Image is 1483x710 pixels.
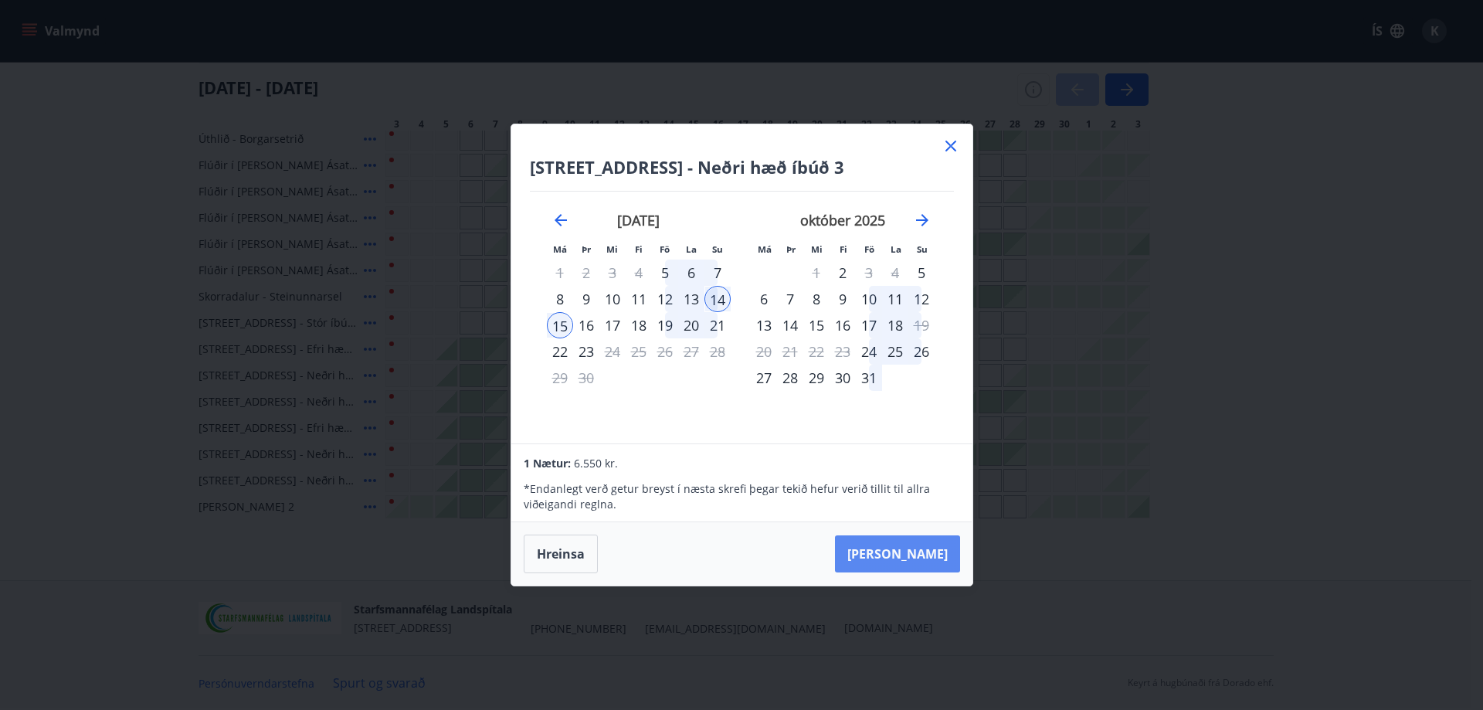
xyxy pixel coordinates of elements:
[856,338,882,365] td: Choose föstudagur, 24. október 2025 as your check-in date. It’s available.
[908,312,935,338] td: Choose sunnudagur, 19. október 2025 as your check-in date. It’s available.
[856,260,882,286] td: Choose föstudagur, 3. október 2025 as your check-in date. It’s available.
[704,260,731,286] td: Choose sunnudagur, 7. september 2025 as your check-in date. It’s available.
[856,338,882,365] div: Aðeins innritun í boði
[882,286,908,312] td: Choose laugardagur, 11. október 2025 as your check-in date. It’s available.
[751,312,777,338] div: 13
[882,260,908,286] td: Not available. laugardagur, 4. október 2025
[908,260,935,286] td: Choose sunnudagur, 5. október 2025 as your check-in date. It’s available.
[913,211,932,229] div: Move forward to switch to the next month.
[573,365,599,391] td: Not available. þriðjudagur, 30. september 2025
[830,312,856,338] td: Choose fimmtudagur, 16. október 2025 as your check-in date. It’s available.
[751,286,777,312] td: Choose mánudagur, 6. október 2025 as your check-in date. It’s available.
[547,312,573,338] td: Selected as end date. mánudagur, 15. september 2025
[908,286,935,312] td: Choose sunnudagur, 12. október 2025 as your check-in date. It’s available.
[599,260,626,286] td: Not available. miðvikudagur, 3. september 2025
[573,312,599,338] td: Choose þriðjudagur, 16. september 2025 as your check-in date. It’s available.
[751,365,777,391] div: 27
[524,481,959,512] p: * Endanlegt verð getur breyst í næsta skrefi þegar tekið hefur verið tillit til allra viðeigandi ...
[712,243,723,255] small: Su
[882,312,908,338] td: Choose laugardagur, 18. október 2025 as your check-in date. It’s available.
[599,286,626,312] td: Choose miðvikudagur, 10. september 2025 as your check-in date. It’s available.
[803,312,830,338] div: 15
[599,286,626,312] div: 10
[803,286,830,312] div: 8
[830,286,856,312] td: Choose fimmtudagur, 9. október 2025 as your check-in date. It’s available.
[908,338,935,365] td: Choose sunnudagur, 26. október 2025 as your check-in date. It’s available.
[908,260,935,286] div: Aðeins innritun í boði
[652,312,678,338] td: Choose föstudagur, 19. september 2025 as your check-in date. It’s available.
[574,456,618,471] span: 6.550 kr.
[524,535,598,573] button: Hreinsa
[758,243,772,255] small: Má
[660,243,670,255] small: Fö
[751,312,777,338] td: Choose mánudagur, 13. október 2025 as your check-in date. It’s available.
[704,312,731,338] div: 21
[626,312,652,338] td: Choose fimmtudagur, 18. september 2025 as your check-in date. It’s available.
[811,243,823,255] small: Mi
[626,286,652,312] td: Choose fimmtudagur, 11. september 2025 as your check-in date. It’s available.
[751,338,777,365] td: Not available. mánudagur, 20. október 2025
[678,260,704,286] td: Choose laugardagur, 6. september 2025 as your check-in date. It’s available.
[908,286,935,312] div: 12
[573,286,599,312] td: Choose þriðjudagur, 9. september 2025 as your check-in date. It’s available.
[678,338,704,365] td: Not available. laugardagur, 27. september 2025
[777,286,803,312] div: 7
[652,286,678,312] div: 12
[856,312,882,338] div: 17
[573,338,599,365] td: Choose þriðjudagur, 23. september 2025 as your check-in date. It’s available.
[751,286,777,312] div: 6
[803,312,830,338] td: Choose miðvikudagur, 15. október 2025 as your check-in date. It’s available.
[830,286,856,312] div: 9
[573,338,599,365] div: 23
[678,312,704,338] div: 20
[777,286,803,312] td: Choose þriðjudagur, 7. október 2025 as your check-in date. It’s available.
[777,312,803,338] div: 14
[908,338,935,365] div: 26
[547,260,573,286] td: Not available. mánudagur, 1. september 2025
[882,312,908,338] div: 18
[882,338,908,365] div: 25
[786,243,796,255] small: Þr
[777,312,803,338] td: Choose þriðjudagur, 14. október 2025 as your check-in date. It’s available.
[547,338,573,365] td: Choose mánudagur, 22. september 2025 as your check-in date. It’s available.
[835,535,960,572] button: [PERSON_NAME]
[856,286,882,312] td: Choose föstudagur, 10. október 2025 as your check-in date. It’s available.
[530,155,954,178] h4: [STREET_ADDRESS] - Neðri hæð íbúð 3
[830,365,856,391] div: 30
[599,338,626,365] td: Choose miðvikudagur, 24. september 2025 as your check-in date. It’s available.
[652,260,678,286] div: Aðeins innritun í boði
[678,286,704,312] td: Choose laugardagur, 13. september 2025 as your check-in date. It’s available.
[803,365,830,391] td: Choose miðvikudagur, 29. október 2025 as your check-in date. It’s available.
[635,243,643,255] small: Fi
[917,243,928,255] small: Su
[652,338,678,365] td: Not available. föstudagur, 26. september 2025
[617,211,660,229] strong: [DATE]
[626,260,652,286] td: Not available. fimmtudagur, 4. september 2025
[573,286,599,312] div: 9
[704,286,731,312] td: Selected as start date. sunnudagur, 14. september 2025
[751,365,777,391] td: Choose mánudagur, 27. október 2025 as your check-in date. It’s available.
[547,365,573,391] td: Not available. mánudagur, 29. september 2025
[626,312,652,338] div: 18
[856,260,882,286] div: Aðeins útritun í boði
[840,243,847,255] small: Fi
[652,286,678,312] td: Choose föstudagur, 12. september 2025 as your check-in date. It’s available.
[830,260,856,286] div: Aðeins innritun í boði
[626,286,652,312] div: 11
[891,243,901,255] small: La
[864,243,874,255] small: Fö
[626,338,652,365] td: Not available. fimmtudagur, 25. september 2025
[547,286,573,312] td: Choose mánudagur, 8. september 2025 as your check-in date. It’s available.
[803,260,830,286] td: Not available. miðvikudagur, 1. október 2025
[704,312,731,338] td: Choose sunnudagur, 21. september 2025 as your check-in date. It’s available.
[830,365,856,391] td: Choose fimmtudagur, 30. október 2025 as your check-in date. It’s available.
[882,338,908,365] td: Choose laugardagur, 25. október 2025 as your check-in date. It’s available.
[573,312,599,338] div: 16
[652,260,678,286] td: Choose föstudagur, 5. september 2025 as your check-in date. It’s available.
[547,312,573,338] div: 15
[908,312,935,338] div: Aðeins útritun í boði
[856,286,882,312] div: 10
[606,243,618,255] small: Mi
[678,260,704,286] div: 6
[830,338,856,365] td: Not available. fimmtudagur, 23. október 2025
